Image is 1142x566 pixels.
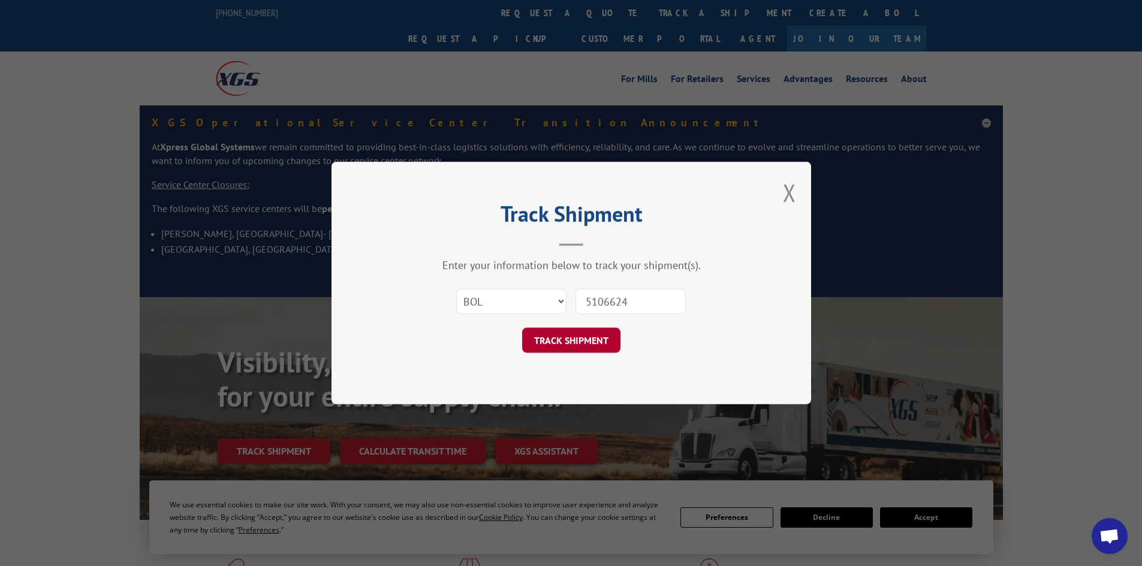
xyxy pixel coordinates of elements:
input: Number(s) [575,289,686,314]
a: Open chat [1092,518,1128,554]
h2: Track Shipment [391,205,751,228]
div: Enter your information below to track your shipment(s). [391,258,751,272]
button: TRACK SHIPMENT [522,328,620,353]
button: Close modal [783,177,796,208]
